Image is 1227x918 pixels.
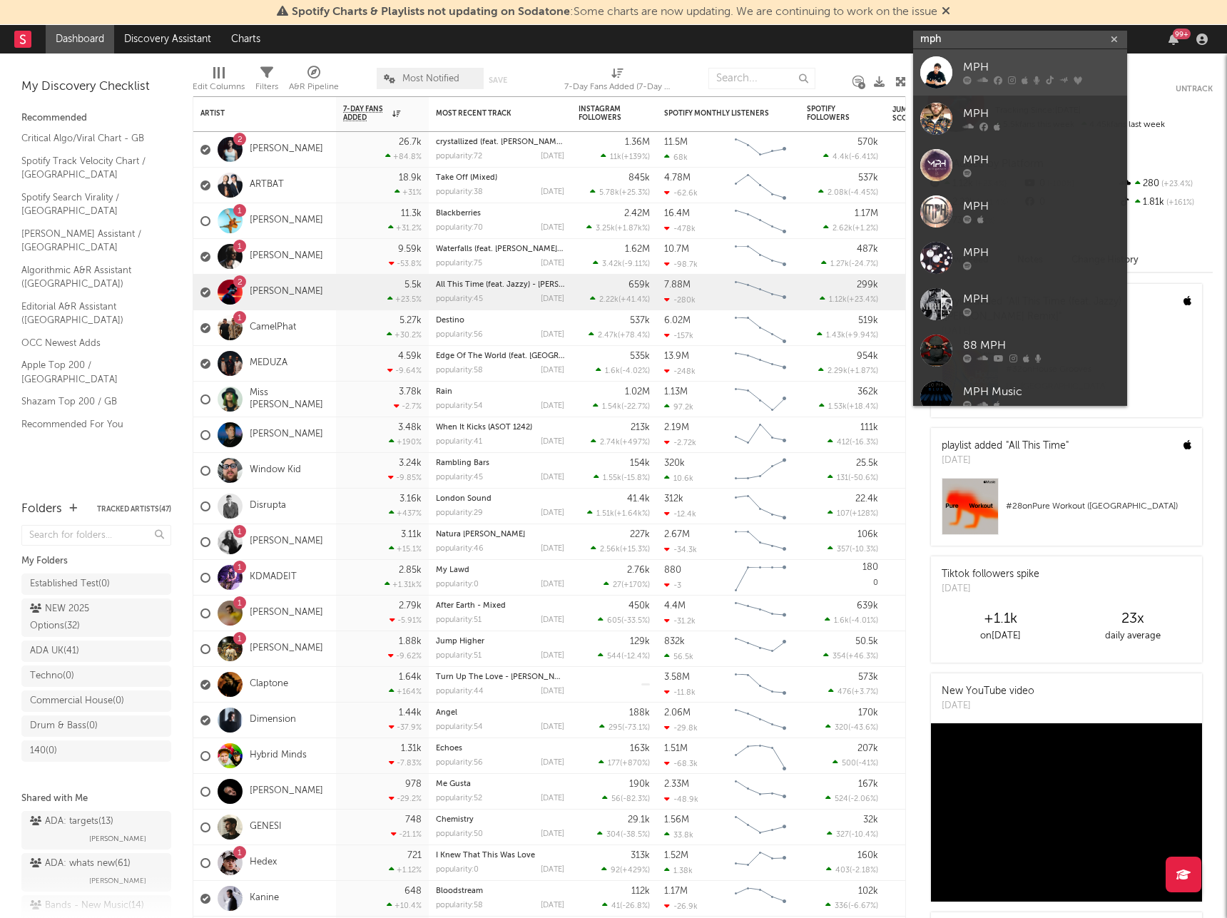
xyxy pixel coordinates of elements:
[850,367,876,375] span: +1.87 %
[541,402,564,410] div: [DATE]
[250,387,329,412] a: Miss [PERSON_NAME]
[21,715,171,737] a: Drum & Bass(0)
[250,179,284,191] a: ARTBAT
[385,152,422,161] div: +84.8 %
[292,6,937,18] span: : Some charts are now updating. We are continuing to work on the issue
[250,322,296,334] a: CamelPhat
[21,153,157,183] a: Spotify Track Velocity Chart / [GEOGRAPHIC_DATA]
[21,740,171,762] a: 140(0)
[892,106,928,123] div: Jump Score
[193,78,245,96] div: Edit Columns
[664,474,693,483] div: 10.6k
[821,259,878,268] div: ( )
[590,188,650,197] div: ( )
[30,813,113,830] div: ADA: targets ( 13 )
[489,76,507,84] button: Save
[436,224,483,232] div: popularity: 70
[603,474,621,482] span: 1.55k
[436,367,483,374] div: popularity: 58
[599,296,618,304] span: 2.22k
[590,295,650,304] div: ( )
[851,260,876,268] span: -24.7 %
[625,387,650,397] div: 1.02M
[387,366,422,375] div: -9.64 %
[21,573,171,595] a: Established Test(0)
[436,424,532,432] a: When It Kicks (ASOT 1242)
[394,402,422,411] div: -2.7 %
[664,316,691,325] div: 6.02M
[436,424,564,432] div: When It Kicks (ASOT 1242)
[436,153,482,160] div: popularity: 72
[541,474,564,481] div: [DATE]
[21,811,171,850] a: ADA: targets(13)[PERSON_NAME]
[21,665,171,687] a: Techno(0)
[399,138,422,147] div: 26.7k
[21,299,157,328] a: Editorial A&R Assistant ([GEOGRAPHIC_DATA])
[591,437,650,447] div: ( )
[631,423,650,432] div: 213k
[828,189,848,197] span: 2.08k
[605,367,620,375] span: 1.6k
[250,607,323,619] a: [PERSON_NAME]
[892,213,949,230] div: 49.0
[664,138,688,147] div: 11.5M
[589,330,650,340] div: ( )
[858,316,878,325] div: 519k
[624,260,648,268] span: -9.11 %
[541,153,564,160] div: [DATE]
[564,78,671,96] div: 7-Day Fans Added (7-Day Fans Added)
[628,280,650,290] div: 659k
[1006,441,1069,451] a: "All This Time"
[857,387,878,397] div: 362k
[931,478,1202,546] a: #28onPure Workout ([GEOGRAPHIC_DATA])
[913,281,1127,327] a: MPH
[388,473,422,482] div: -9.85 %
[436,816,474,824] a: Chemistry
[398,423,422,432] div: 3.48k
[404,280,422,290] div: 5.5k
[21,394,157,409] a: Shazam Top 200 / GB
[892,320,949,337] div: 59.9
[30,601,131,635] div: NEW 2025 Options ( 32 )
[596,225,615,233] span: 3.25k
[828,437,878,447] div: ( )
[436,281,625,289] a: All This Time (feat. Jazzy) - [PERSON_NAME] Remix
[1164,199,1194,207] span: +161 %
[436,138,565,146] a: crystallized (feat. [PERSON_NAME])
[728,417,793,453] svg: Chart title
[817,330,878,340] div: ( )
[728,168,793,203] svg: Chart title
[622,439,648,447] span: +497 %
[292,6,570,18] span: Spotify Charts & Playlists not updating on Sodatone
[21,262,157,292] a: Algorithmic A&R Assistant ([GEOGRAPHIC_DATA])
[30,643,79,660] div: ADA UK ( 41 )
[857,245,878,254] div: 487k
[436,388,452,396] a: Rain
[586,223,650,233] div: ( )
[436,352,564,360] div: Edge Of The World (feat. Nu-La)
[89,872,146,889] span: [PERSON_NAME]
[250,750,307,762] a: Hybrid Minds
[664,224,696,233] div: -478k
[892,355,949,372] div: 54.6
[599,189,619,197] span: 5.78k
[728,203,793,239] svg: Chart title
[221,25,270,53] a: Charts
[963,152,1120,169] div: MPH
[963,291,1120,308] div: MPH
[436,745,462,753] a: Echoes
[913,235,1127,281] a: MPH
[21,190,157,219] a: Spotify Search Virality / [GEOGRAPHIC_DATA]
[30,743,57,760] div: 140 ( 0 )
[850,189,876,197] span: -4.45 %
[913,188,1127,235] a: MPH
[250,714,296,726] a: Dimension
[664,438,696,447] div: -2.72k
[21,78,171,96] div: My Discovery Checklist
[942,439,1069,454] div: playlist added
[21,525,171,546] input: Search for folders...
[837,439,850,447] span: 412
[664,402,693,412] div: 97.2k
[728,382,793,417] svg: Chart title
[250,215,323,227] a: [PERSON_NAME]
